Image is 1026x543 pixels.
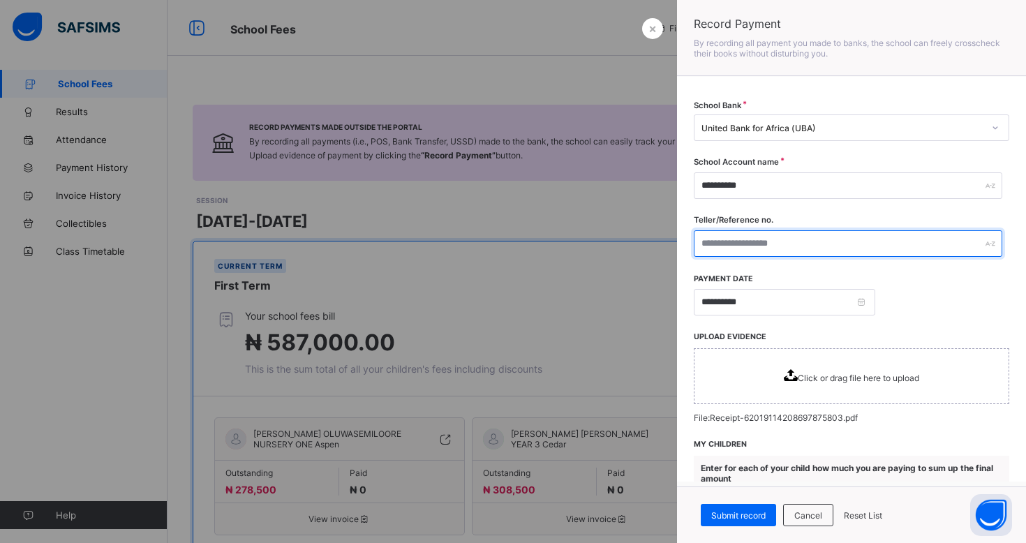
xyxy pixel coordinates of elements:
[694,348,1009,404] span: Click or drag file here to upload
[694,157,779,167] label: School Account name
[648,21,657,36] span: ×
[694,274,753,283] label: Payment date
[798,373,919,383] span: Click or drag file here to upload
[694,101,741,110] span: School Bank
[844,510,882,521] span: Reset List
[794,510,822,521] span: Cancel
[694,332,766,341] span: UPLOAD EVIDENCE
[701,463,993,484] span: Enter for each of your child how much you are paying to sum up the final amount
[694,38,1000,59] span: By recording all payment you made to banks, the school can freely crosscheck their books without ...
[970,494,1012,536] button: Open asap
[694,412,1009,423] p: File: Receipt-62019114208697875803.pdf
[701,123,983,133] div: United Bank for Africa (UBA)
[694,17,1009,31] span: Record Payment
[694,440,747,449] span: MY CHILDREN
[711,510,766,521] span: Submit record
[694,215,773,225] label: Teller/Reference no.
